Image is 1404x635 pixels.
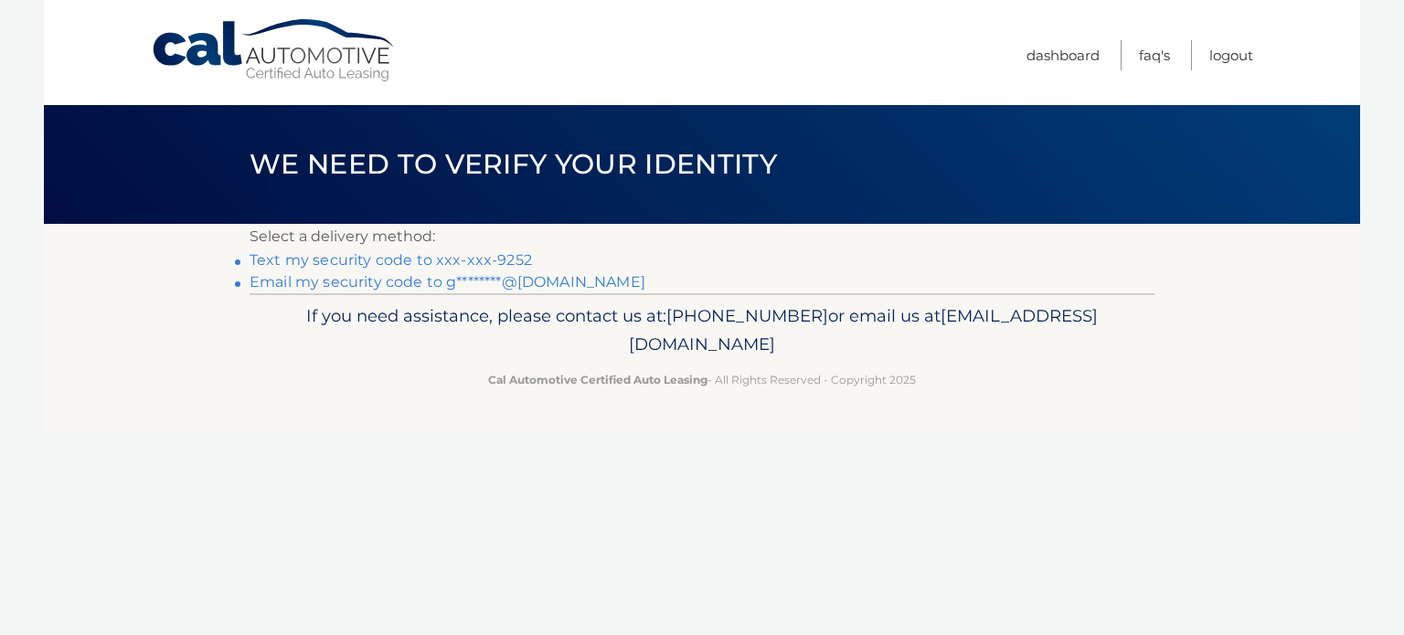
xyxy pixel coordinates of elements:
a: FAQ's [1139,40,1170,70]
a: Logout [1209,40,1253,70]
a: Dashboard [1026,40,1100,70]
strong: Cal Automotive Certified Auto Leasing [488,373,707,386]
span: We need to verify your identity [250,147,777,181]
a: Email my security code to g********@[DOMAIN_NAME] [250,273,645,291]
p: If you need assistance, please contact us at: or email us at [261,302,1143,360]
p: Select a delivery method: [250,224,1154,249]
span: [PHONE_NUMBER] [666,305,828,326]
a: Cal Automotive [151,18,398,83]
a: Text my security code to xxx-xxx-9252 [250,251,532,269]
p: - All Rights Reserved - Copyright 2025 [261,370,1143,389]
